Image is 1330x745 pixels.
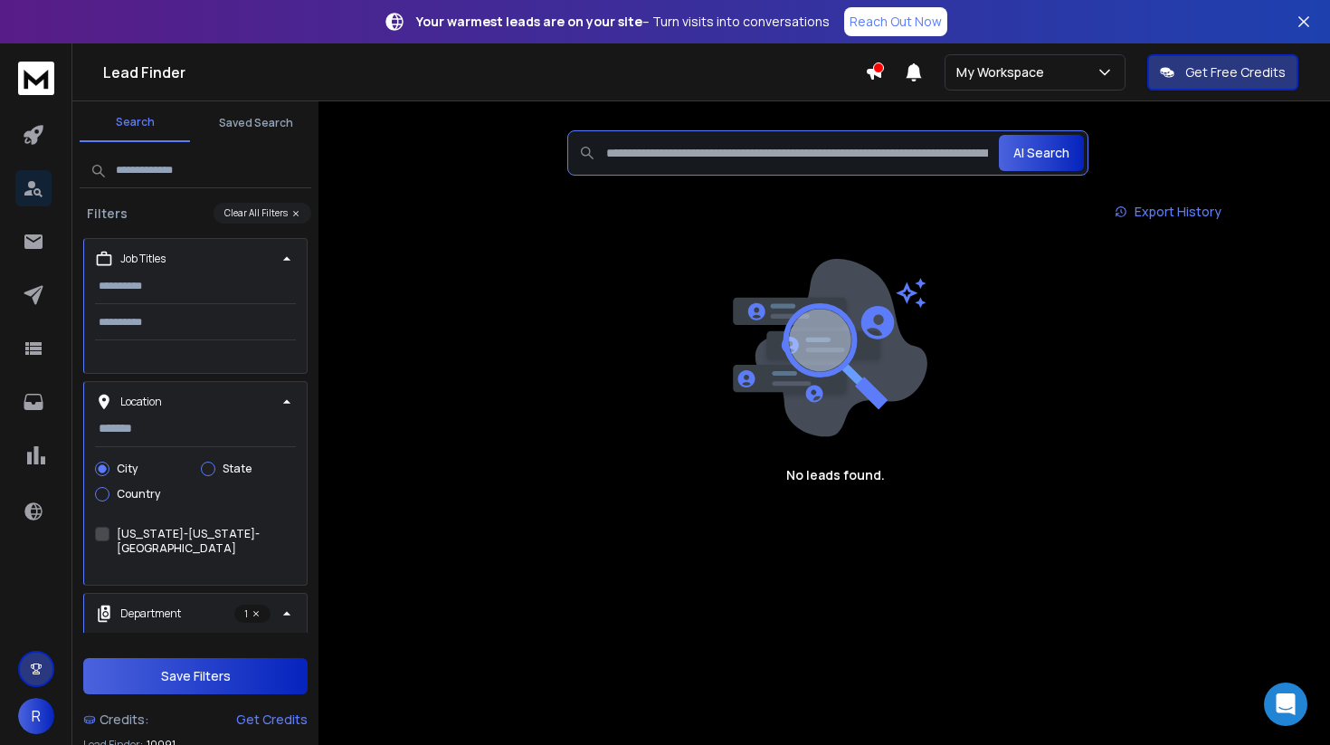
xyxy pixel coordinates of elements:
strong: Your warmest leads are on your site [416,13,642,30]
div: Get Credits [236,711,308,729]
div: Open Intercom Messenger [1264,683,1307,726]
img: logo [18,62,54,95]
p: – Turn visits into conversations [416,13,830,31]
h1: Lead Finder [103,62,865,83]
p: My Workspace [956,63,1051,81]
button: R [18,698,54,734]
a: Export History [1100,194,1236,230]
label: Country [117,487,160,501]
button: Save Filters [83,658,308,694]
p: 1 [234,605,271,623]
label: State [223,462,252,476]
img: image [728,259,927,437]
a: Credits:Get Credits [83,702,308,738]
button: Get Free Credits [1147,54,1298,91]
p: Reach Out Now [850,13,942,31]
button: Clear All Filters [214,203,311,224]
label: City [117,462,138,476]
a: Reach Out Now [844,7,947,36]
label: [US_STATE]-[US_STATE]-[GEOGRAPHIC_DATA] [117,527,296,556]
h1: No leads found. [786,466,885,484]
p: Get Free Credits [1185,63,1286,81]
h3: Filters [80,205,135,223]
button: AI Search [999,135,1084,171]
p: Location [120,395,162,409]
p: Job Titles [120,252,166,266]
p: Department [120,607,181,621]
button: Saved Search [201,105,311,141]
button: Search [80,104,190,142]
span: Credits: [100,711,149,729]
